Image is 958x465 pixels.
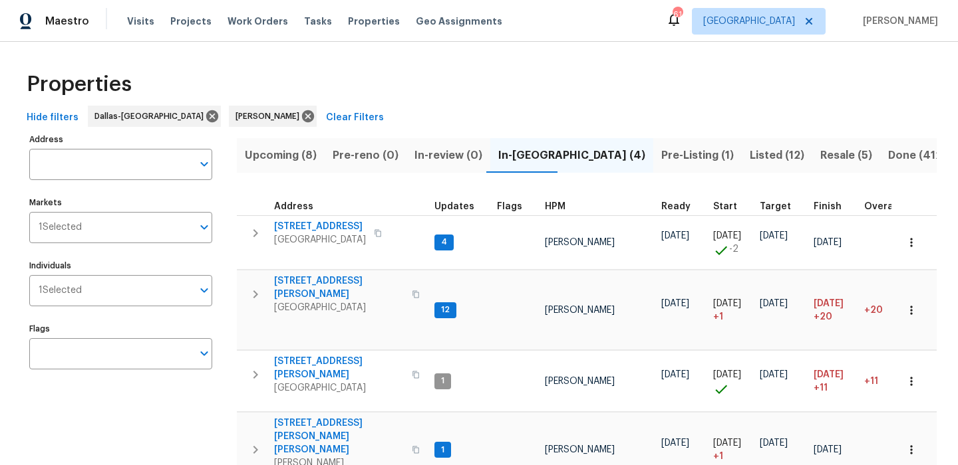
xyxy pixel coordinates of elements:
span: [DATE] [760,299,788,308]
button: Hide filters [21,106,84,130]
span: Address [274,202,313,211]
button: Open [195,344,214,363]
div: 61 [673,8,682,21]
span: [DATE] [760,438,788,448]
span: [DATE] [713,438,741,448]
span: Listed (12) [750,146,804,165]
span: +20 [864,306,883,315]
span: [DATE] [713,370,741,379]
label: Individuals [29,262,212,270]
span: Upcoming (8) [245,146,317,165]
span: Overall [864,202,899,211]
span: Done (412) [888,146,946,165]
span: +11 [864,377,878,386]
span: 1 [436,375,450,387]
span: Flags [497,202,522,211]
span: [PERSON_NAME] [545,377,615,386]
span: [DATE] [814,445,842,454]
span: [DATE] [814,370,844,379]
span: [GEOGRAPHIC_DATA] [274,233,366,246]
label: Flags [29,325,212,333]
td: 20 day(s) past target finish date [859,270,916,350]
span: + 1 [713,450,723,463]
span: Pre-Listing (1) [661,146,734,165]
span: [DATE] [661,370,689,379]
span: [DATE] [661,231,689,240]
span: [DATE] [814,238,842,247]
label: Address [29,136,212,143]
span: Ready [661,202,691,211]
span: Pre-reno (0) [333,146,399,165]
span: 1 [436,444,450,456]
span: 12 [436,304,455,316]
span: [DATE] [661,299,689,308]
span: [DATE] [814,299,844,308]
span: [GEOGRAPHIC_DATA] [274,381,404,395]
div: Dallas-[GEOGRAPHIC_DATA] [88,106,221,127]
span: Updates [434,202,474,211]
span: Properties [27,78,132,91]
div: Days past target finish date [864,202,911,211]
label: Markets [29,199,212,207]
span: [STREET_ADDRESS][PERSON_NAME] [274,274,404,301]
span: Dallas-[GEOGRAPHIC_DATA] [94,110,209,123]
td: Project started 2 days early [708,215,754,270]
span: Clear Filters [326,110,384,126]
span: +20 [814,310,832,324]
span: [PERSON_NAME] [545,238,615,247]
span: + 1 [713,310,723,324]
span: [DATE] [713,231,741,240]
span: [PERSON_NAME] [545,306,615,315]
span: Projects [170,15,212,28]
div: Earliest renovation start date (first business day after COE or Checkout) [661,202,703,211]
span: 4 [436,236,452,248]
span: [STREET_ADDRESS][PERSON_NAME][PERSON_NAME] [274,417,404,456]
span: [GEOGRAPHIC_DATA] [703,15,795,28]
span: HPM [545,202,565,211]
td: Project started on time [708,351,754,412]
span: [DATE] [760,231,788,240]
span: [DATE] [661,438,689,448]
span: [GEOGRAPHIC_DATA] [274,301,404,314]
span: [DATE] [713,299,741,308]
button: Open [195,281,214,300]
button: Clear Filters [321,106,389,130]
span: Hide filters [27,110,79,126]
span: [PERSON_NAME] [858,15,938,28]
span: 1 Selected [39,222,82,233]
td: Scheduled to finish 20 day(s) late [808,270,859,350]
span: In-review (0) [414,146,482,165]
span: In-[GEOGRAPHIC_DATA] (4) [498,146,645,165]
span: Geo Assignments [416,15,502,28]
span: Maestro [45,15,89,28]
span: 1 Selected [39,285,82,296]
span: Tasks [304,17,332,26]
span: [PERSON_NAME] [236,110,305,123]
span: [STREET_ADDRESS] [274,220,366,233]
span: Start [713,202,737,211]
button: Open [195,155,214,173]
span: +11 [814,381,828,395]
td: Project started 1 days late [708,270,754,350]
button: Open [195,218,214,236]
td: 11 day(s) past target finish date [859,351,916,412]
div: Actual renovation start date [713,202,749,211]
span: Work Orders [228,15,288,28]
span: Visits [127,15,154,28]
span: Resale (5) [820,146,872,165]
span: Target [760,202,791,211]
span: [PERSON_NAME] [545,445,615,454]
td: Scheduled to finish 11 day(s) late [808,351,859,412]
div: Projected renovation finish date [814,202,854,211]
span: [STREET_ADDRESS][PERSON_NAME] [274,355,404,381]
div: [PERSON_NAME] [229,106,317,127]
span: Properties [348,15,400,28]
div: Target renovation project end date [760,202,803,211]
span: -2 [729,242,738,256]
span: [DATE] [760,370,788,379]
span: Finish [814,202,842,211]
